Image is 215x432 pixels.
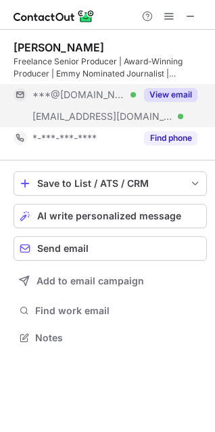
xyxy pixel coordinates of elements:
[14,8,95,24] img: ContactOut v5.3.10
[32,110,173,123] span: [EMAIL_ADDRESS][DOMAIN_NAME]
[32,89,126,101] span: ***@[DOMAIN_NAME]
[37,211,181,221] span: AI write personalized message
[14,328,207,347] button: Notes
[14,204,207,228] button: AI write personalized message
[35,305,201,317] span: Find work email
[144,88,197,102] button: Reveal Button
[14,269,207,293] button: Add to email campaign
[14,236,207,261] button: Send email
[37,243,89,254] span: Send email
[144,131,197,145] button: Reveal Button
[14,301,207,320] button: Find work email
[14,171,207,196] button: save-profile-one-click
[37,276,144,286] span: Add to email campaign
[35,332,201,344] span: Notes
[37,178,183,189] div: Save to List / ATS / CRM
[14,41,104,54] div: [PERSON_NAME]
[14,56,207,80] div: Freelance Senior Producer | Award-Winning Producer | Emmy Nominated Journalist | Experienced Stor...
